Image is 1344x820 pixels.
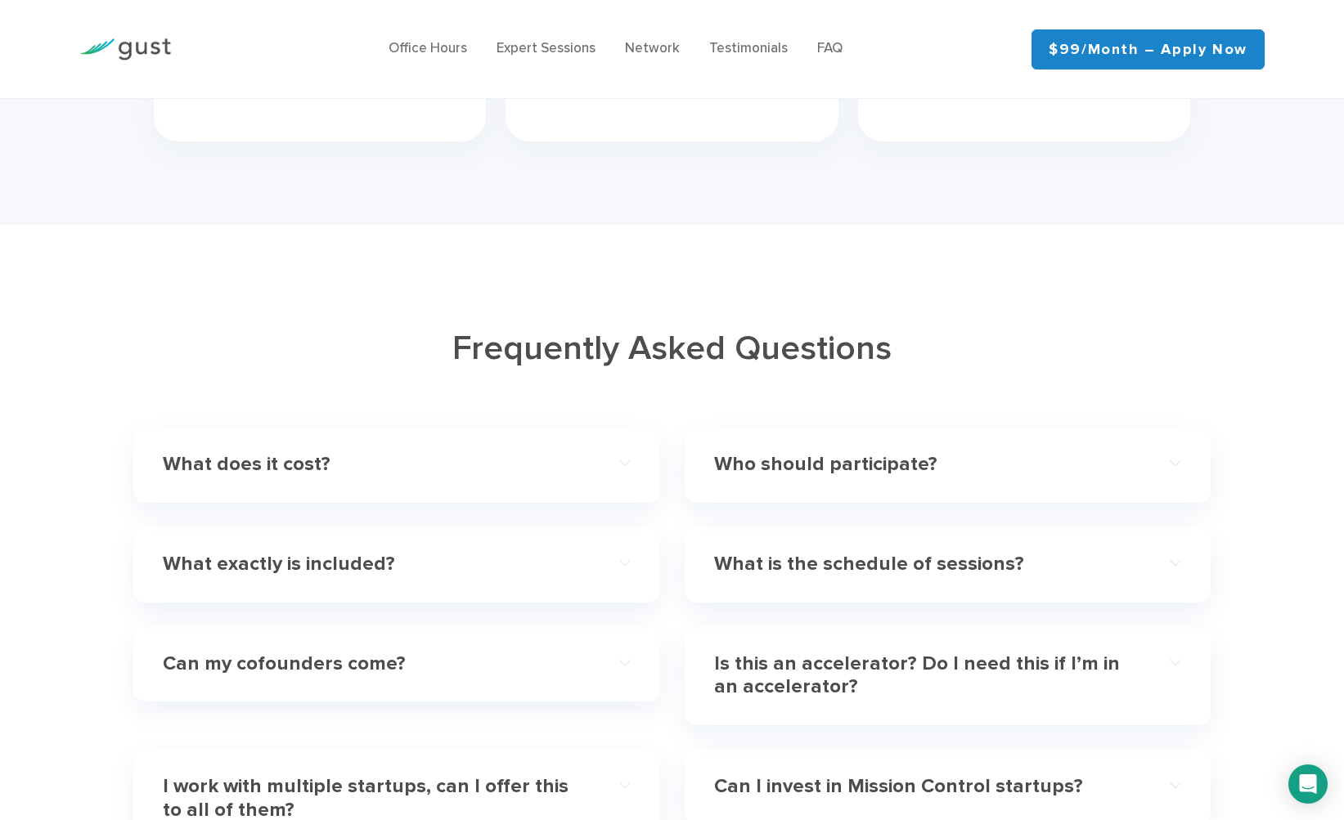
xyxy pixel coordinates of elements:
[389,40,467,56] a: Office Hours
[709,40,788,56] a: Testimonials
[497,40,596,56] a: Expert Sessions
[1032,29,1265,69] a: $99/month – Apply Now
[714,453,1135,477] h4: Who should participate?
[714,652,1135,700] h4: Is this an accelerator? Do I need this if I’m in an accelerator?
[817,40,843,56] a: FAQ
[714,553,1135,576] h4: What is the schedule of sessions?
[625,40,680,56] a: Network
[1262,742,1344,820] iframe: Chat Widget
[163,652,583,676] h4: Can my cofounders come?
[133,326,1211,372] h2: Frequently Asked Questions
[79,38,171,60] img: Gust Logo
[163,553,583,576] h4: What exactly is included?
[163,453,583,477] h4: What does it cost?
[714,775,1135,799] h4: Can I invest in Mission Control startups?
